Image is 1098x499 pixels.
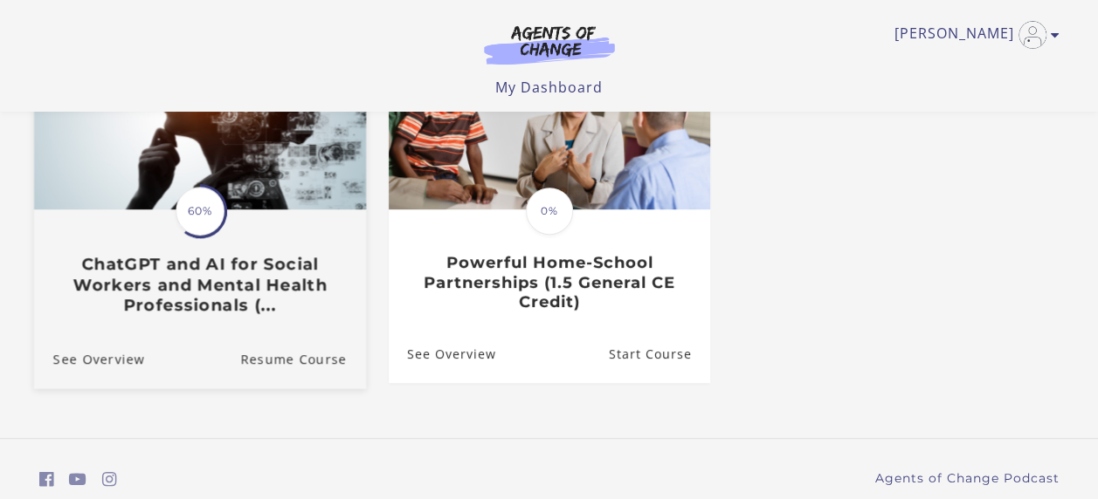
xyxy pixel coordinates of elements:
[466,24,633,65] img: Agents of Change Logo
[176,187,224,236] span: 60%
[39,471,54,488] i: https://www.facebook.com/groups/aswbtestprep (Open in a new window)
[69,471,86,488] i: https://www.youtube.com/c/AgentsofChangeTestPrepbyMeaganMitchell (Open in a new window)
[102,467,117,492] a: https://www.instagram.com/agentsofchangeprep/ (Open in a new window)
[894,21,1051,49] a: Toggle menu
[407,253,691,312] h3: Powerful Home-School Partnerships (1.5 General CE Credit)
[526,188,573,235] span: 0%
[389,325,496,382] a: Powerful Home-School Partnerships (1.5 General CE Credit): See Overview
[495,78,603,97] a: My Dashboard
[33,329,144,387] a: ChatGPT and AI for Social Workers and Mental Health Professionals (...: See Overview
[39,467,54,492] a: https://www.facebook.com/groups/aswbtestprep (Open in a new window)
[608,325,709,382] a: Powerful Home-School Partnerships (1.5 General CE Credit): Resume Course
[240,329,366,387] a: ChatGPT and AI for Social Workers and Mental Health Professionals (...: Resume Course
[52,254,346,315] h3: ChatGPT and AI for Social Workers and Mental Health Professionals (...
[69,467,86,492] a: https://www.youtube.com/c/AgentsofChangeTestPrepbyMeaganMitchell (Open in a new window)
[102,471,117,488] i: https://www.instagram.com/agentsofchangeprep/ (Open in a new window)
[875,469,1060,488] a: Agents of Change Podcast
